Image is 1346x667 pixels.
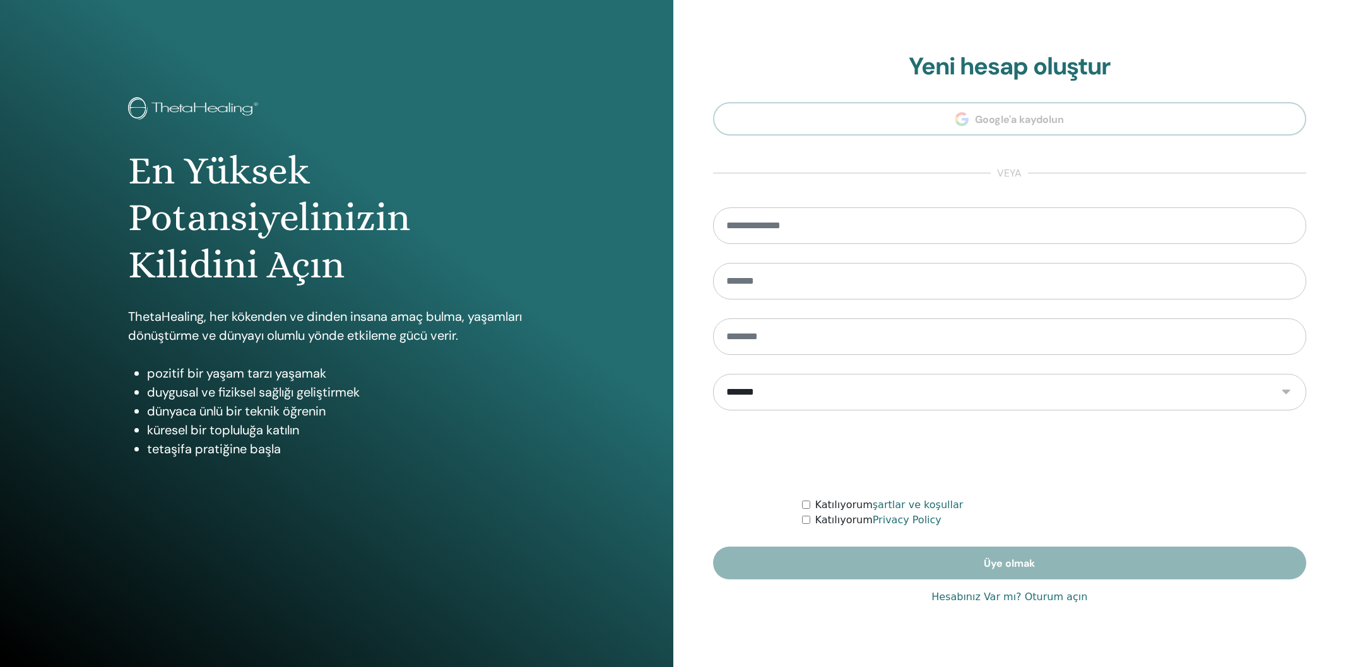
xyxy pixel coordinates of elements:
h1: En Yüksek Potansiyelinizin Kilidini Açın [128,148,545,288]
a: Hesabınız Var mı? Oturum açın [931,589,1087,605]
li: tetaşifa pratiğine başla [147,439,545,458]
span: veya [991,166,1028,181]
li: dünyaca ünlü bir teknik öğrenin [147,402,545,420]
h2: Yeni hesap oluştur [713,52,1307,81]
a: şartlar ve koşullar [873,499,964,511]
p: ThetaHealing, her kökenden ve dinden insana amaç bulma, yaşamları dönüştürme ve dünyayı olumlu yö... [128,307,545,345]
li: küresel bir topluluğa katılın [147,420,545,439]
a: Privacy Policy [873,514,942,526]
iframe: reCAPTCHA [914,429,1106,478]
li: pozitif bir yaşam tarzı yaşamak [147,364,545,383]
label: Katılıyorum [815,513,942,528]
li: duygusal ve fiziksel sağlığı geliştirmek [147,383,545,402]
label: Katılıyorum [815,497,964,513]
